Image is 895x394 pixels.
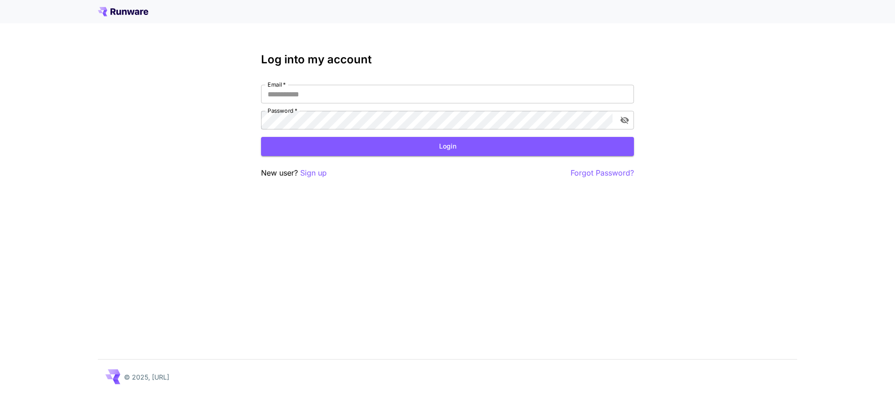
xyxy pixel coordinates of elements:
[616,112,633,129] button: toggle password visibility
[261,137,634,156] button: Login
[261,53,634,66] h3: Log into my account
[124,372,169,382] p: © 2025, [URL]
[571,167,634,179] button: Forgot Password?
[261,167,327,179] p: New user?
[268,107,297,115] label: Password
[300,167,327,179] button: Sign up
[268,81,286,88] label: Email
